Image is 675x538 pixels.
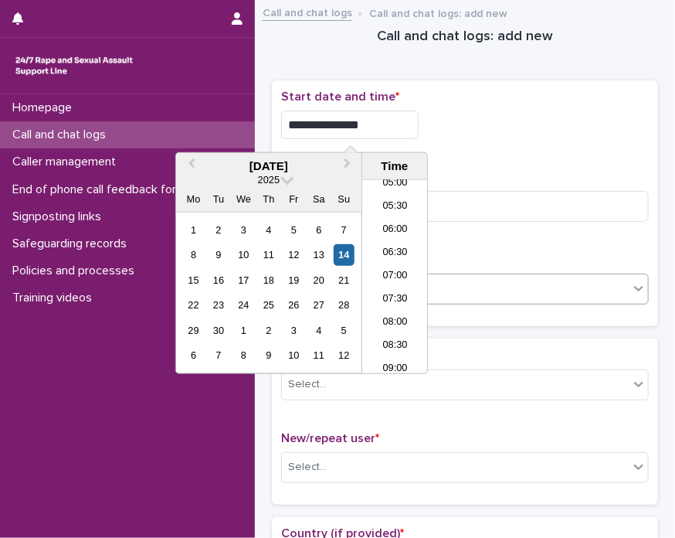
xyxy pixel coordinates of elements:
p: Safeguarding records [6,237,139,251]
div: Tu [208,189,229,209]
div: Choose Saturday, 4 October 2025 [308,320,329,341]
li: 08:00 [362,312,428,335]
div: Choose Tuesday, 23 September 2025 [208,295,229,315]
div: Choose Sunday, 14 September 2025 [334,244,354,265]
img: rhQMoQhaT3yELyF149Cw [12,50,136,81]
div: Choose Tuesday, 7 October 2025 [208,345,229,366]
span: New/repeat user [281,432,379,444]
div: Choose Sunday, 21 September 2025 [334,270,354,291]
li: 08:30 [362,335,428,358]
div: Choose Saturday, 6 September 2025 [308,220,329,240]
div: Choose Friday, 3 October 2025 [283,320,304,341]
div: Select... [288,376,327,393]
div: Su [334,189,354,209]
div: Choose Saturday, 11 October 2025 [308,345,329,366]
div: Choose Wednesday, 10 September 2025 [233,244,254,265]
div: Choose Monday, 22 September 2025 [183,295,204,315]
button: Next Month [337,155,361,179]
div: Choose Tuesday, 9 September 2025 [208,244,229,265]
span: 2025 [258,174,280,186]
div: Choose Monday, 1 September 2025 [183,220,204,240]
p: Policies and processes [6,264,147,278]
div: Choose Friday, 19 September 2025 [283,270,304,291]
div: Choose Monday, 6 October 2025 [183,345,204,366]
div: Choose Wednesday, 17 September 2025 [233,270,254,291]
div: Choose Wednesday, 8 October 2025 [233,345,254,366]
div: Choose Saturday, 20 September 2025 [308,270,329,291]
span: Start date and time [281,90,399,103]
li: 07:00 [362,265,428,288]
div: Choose Tuesday, 2 September 2025 [208,220,229,240]
p: Call and chat logs: add new [369,4,507,21]
div: Choose Thursday, 25 September 2025 [258,295,279,315]
div: Sa [308,189,329,209]
li: 09:00 [362,358,428,381]
div: Choose Friday, 10 October 2025 [283,345,304,366]
div: Choose Saturday, 13 September 2025 [308,244,329,265]
div: [DATE] [176,159,361,173]
div: Choose Tuesday, 30 September 2025 [208,320,229,341]
p: Training videos [6,291,104,305]
button: Previous Month [178,155,202,179]
div: Choose Thursday, 11 September 2025 [258,244,279,265]
li: 05:30 [362,196,428,219]
div: We [233,189,254,209]
div: Choose Monday, 15 September 2025 [183,270,204,291]
div: Choose Monday, 29 September 2025 [183,320,204,341]
div: Choose Wednesday, 3 September 2025 [233,220,254,240]
div: Time [366,159,423,173]
a: Call and chat logs [263,3,352,21]
div: Choose Sunday, 12 October 2025 [334,345,354,366]
div: Choose Thursday, 4 September 2025 [258,220,279,240]
div: Choose Thursday, 2 October 2025 [258,320,279,341]
div: Choose Sunday, 7 September 2025 [334,220,354,240]
li: 06:30 [362,242,428,265]
div: Choose Friday, 12 September 2025 [283,244,304,265]
li: 06:00 [362,219,428,242]
h1: Call and chat logs: add new [272,28,658,46]
div: Choose Monday, 8 September 2025 [183,244,204,265]
p: Homepage [6,100,84,115]
div: Choose Tuesday, 16 September 2025 [208,270,229,291]
p: End of phone call feedback form [6,182,198,197]
div: Choose Thursday, 9 October 2025 [258,345,279,366]
p: Caller management [6,155,128,169]
div: Choose Wednesday, 24 September 2025 [233,295,254,315]
div: Choose Friday, 26 September 2025 [283,295,304,315]
li: 05:00 [362,172,428,196]
li: 07:30 [362,288,428,312]
div: Select... [288,459,327,475]
div: Choose Wednesday, 1 October 2025 [233,320,254,341]
p: Call and chat logs [6,128,118,142]
div: Choose Sunday, 5 October 2025 [334,320,354,341]
div: Choose Thursday, 18 September 2025 [258,270,279,291]
div: Choose Friday, 5 September 2025 [283,220,304,240]
div: month 2025-09 [181,217,356,368]
div: Choose Sunday, 28 September 2025 [334,295,354,315]
div: Mo [183,189,204,209]
div: Th [258,189,279,209]
div: Fr [283,189,304,209]
div: Choose Saturday, 27 September 2025 [308,295,329,315]
p: Signposting links [6,209,114,224]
